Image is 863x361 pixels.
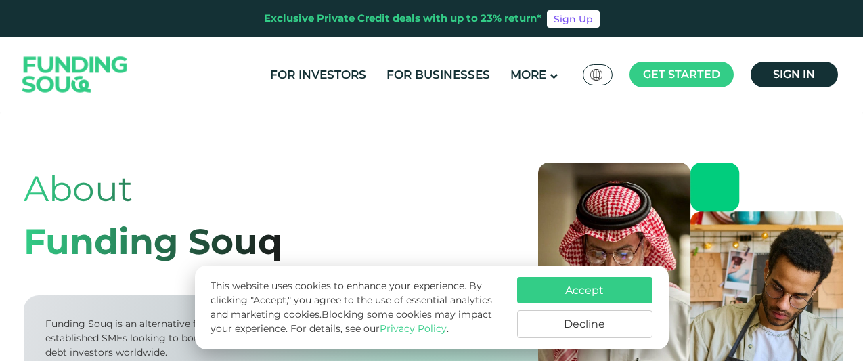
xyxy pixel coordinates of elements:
p: This website uses cookies to enhance your experience. By clicking "Accept," you agree to the use ... [211,279,503,336]
a: For Businesses [383,64,493,86]
a: Sign in [751,62,838,87]
span: Get started [643,68,720,81]
span: More [510,68,546,81]
div: Funding Souq is an alternative financing platform that connects established SMEs looking to borro... [45,317,355,360]
a: For Investors [267,64,370,86]
div: Funding Souq [24,215,282,268]
button: Accept [517,277,652,303]
img: Logo [9,41,141,109]
button: Decline [517,310,652,338]
a: Privacy Policy [380,322,447,335]
div: Exclusive Private Credit deals with up to 23% return* [264,11,541,26]
span: Sign in [773,68,815,81]
a: Sign Up [547,10,600,28]
img: SA Flag [590,69,602,81]
span: Blocking some cookies may impact your experience. [211,308,492,335]
span: For details, see our . [290,322,449,335]
div: About [24,163,282,215]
